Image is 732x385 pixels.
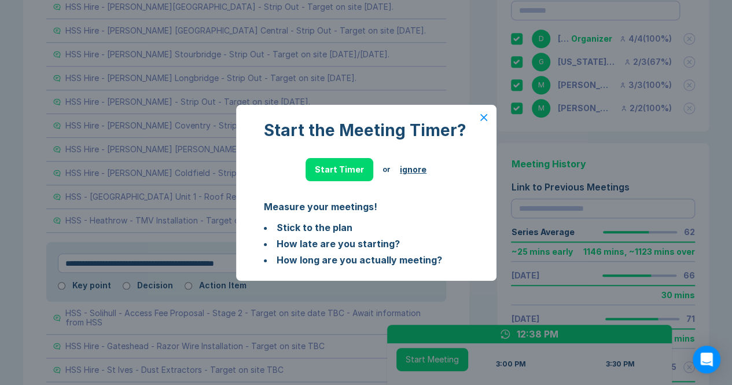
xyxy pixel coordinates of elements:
div: Open Intercom Messenger [693,346,720,373]
button: ignore [400,165,426,174]
div: or [382,165,391,174]
button: Start Timer [306,158,373,181]
div: Measure your meetings! [264,200,469,214]
div: Start the Meeting Timer? [264,121,469,140]
li: Stick to the plan [264,221,469,234]
li: How late are you starting? [264,237,469,251]
li: How long are you actually meeting? [264,253,469,267]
